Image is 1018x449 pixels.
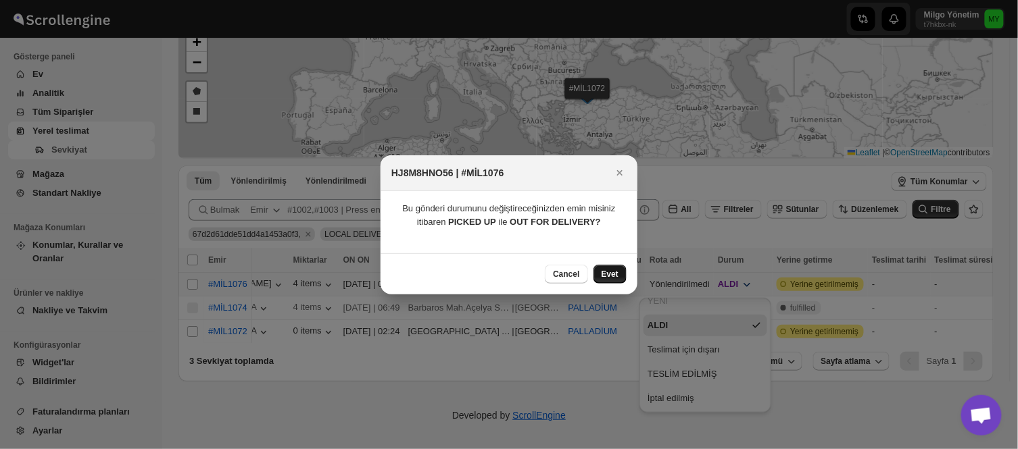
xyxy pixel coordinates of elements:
[602,269,619,280] span: Evet
[961,395,1002,435] div: Açık sohbet
[510,217,601,227] b: OUT FOR DELIVERY ?
[391,202,627,242] div: Bu gönderi durumunu değiştireceğinizden emin misiniz itibaren ile
[545,265,587,284] button: Cancel
[391,166,504,180] h2: HJ8M8HNO56 | #MİL1076
[448,217,496,227] b: PICKED UP
[610,163,629,182] button: Close
[553,269,579,280] span: Cancel
[593,265,627,284] button: Evet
